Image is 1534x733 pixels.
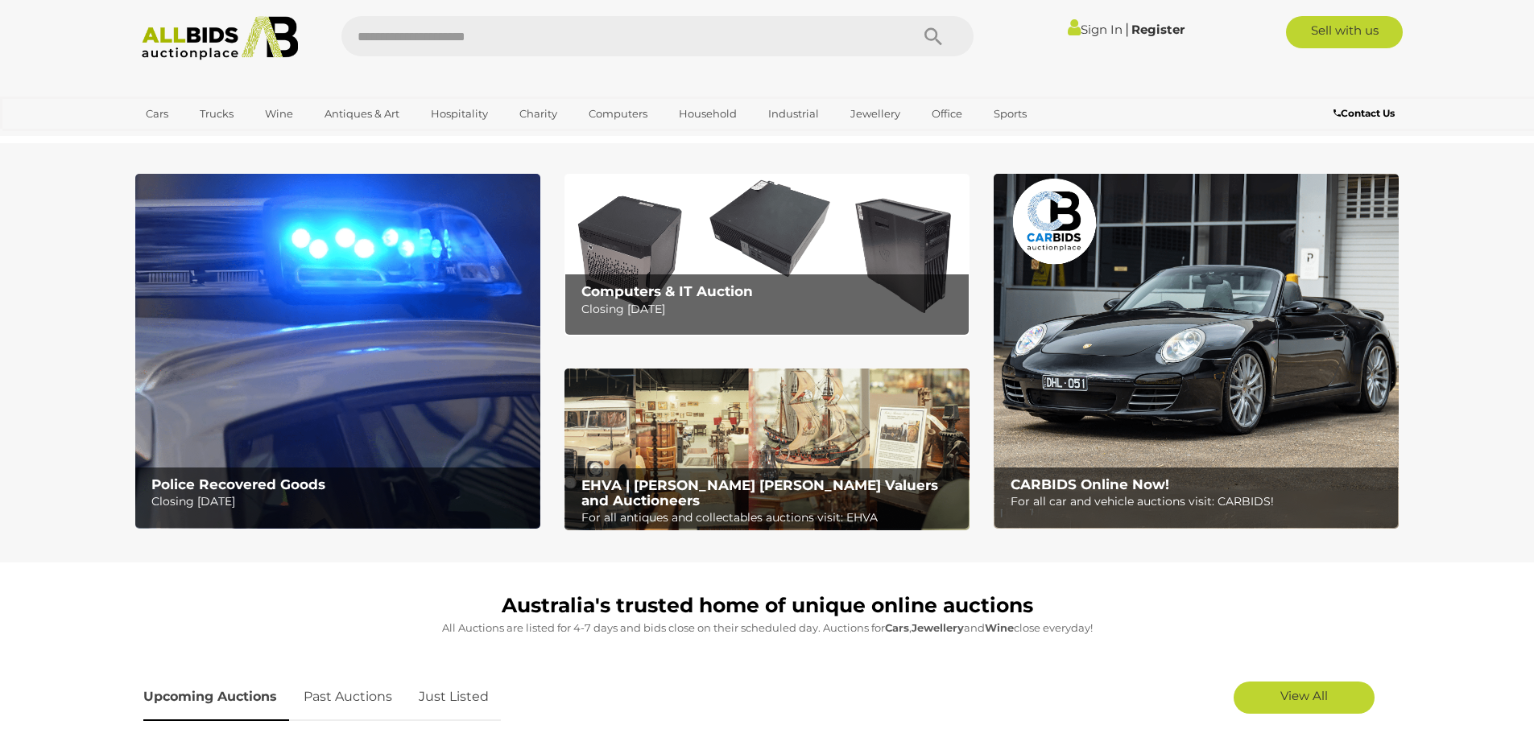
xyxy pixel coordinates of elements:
a: Sell with us [1286,16,1403,48]
a: Sign In [1068,22,1123,37]
img: Police Recovered Goods [135,174,540,529]
a: Past Auctions [292,673,404,721]
a: Antiques & Art [314,101,410,127]
b: EHVA | [PERSON_NAME] [PERSON_NAME] Valuers and Auctioneers [581,477,938,509]
a: Upcoming Auctions [143,673,289,721]
a: Hospitality [420,101,498,127]
span: | [1125,20,1129,38]
h1: Australia's trusted home of unique online auctions [143,595,1391,617]
b: Computers & IT Auction [581,283,753,299]
a: Charity [509,101,568,127]
a: Trucks [189,101,244,127]
p: Closing [DATE] [581,299,961,319]
a: Contact Us [1333,105,1399,122]
a: Police Recovered Goods Police Recovered Goods Closing [DATE] [135,174,540,529]
b: Police Recovered Goods [151,476,325,492]
span: View All [1280,688,1328,703]
a: EHVA | Evans Hastings Valuers and Auctioneers EHVA | [PERSON_NAME] [PERSON_NAME] Valuers and Auct... [564,369,970,531]
img: EHVA | Evans Hastings Valuers and Auctioneers [564,369,970,531]
button: Search [893,16,974,56]
a: Computers [578,101,658,127]
a: Cars [135,101,179,127]
strong: Jewellery [912,621,964,634]
p: Closing [DATE] [151,492,531,512]
p: All Auctions are listed for 4-7 days and bids close on their scheduled day. Auctions for , and cl... [143,619,1391,637]
img: CARBIDS Online Now! [994,174,1399,529]
a: [GEOGRAPHIC_DATA] [135,127,271,154]
a: Industrial [758,101,829,127]
a: View All [1234,682,1375,714]
p: For all antiques and collectables auctions visit: EHVA [581,508,961,528]
strong: Wine [985,621,1014,634]
b: Contact Us [1333,107,1395,119]
a: Jewellery [840,101,911,127]
a: Just Listed [407,673,501,721]
a: Sports [983,101,1037,127]
a: CARBIDS Online Now! CARBIDS Online Now! For all car and vehicle auctions visit: CARBIDS! [994,174,1399,529]
a: Computers & IT Auction Computers & IT Auction Closing [DATE] [564,174,970,336]
strong: Cars [885,621,909,634]
p: For all car and vehicle auctions visit: CARBIDS! [1011,492,1390,512]
a: Register [1131,22,1185,37]
a: Household [668,101,747,127]
img: Allbids.com.au [133,16,308,60]
a: Office [921,101,973,127]
b: CARBIDS Online Now! [1011,476,1169,492]
a: Wine [254,101,304,127]
img: Computers & IT Auction [564,174,970,336]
